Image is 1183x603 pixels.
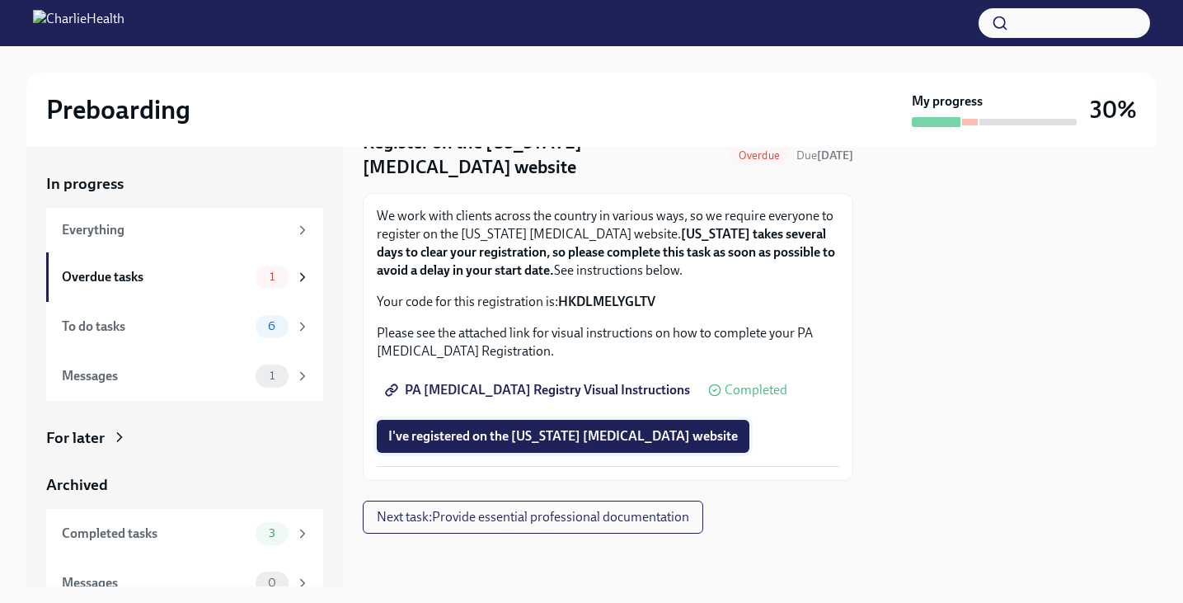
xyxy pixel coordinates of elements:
span: Completed [725,384,787,397]
div: Messages [62,367,249,385]
a: PA [MEDICAL_DATA] Registry Visual Instructions [377,374,702,407]
span: October 11th, 2025 08:00 [796,148,853,163]
div: To do tasks [62,318,249,336]
span: 6 [258,320,285,332]
h3: 30% [1090,95,1137,125]
strong: [DATE] [817,148,853,163]
a: For later [46,427,323,449]
span: Overdue [729,149,790,162]
a: Overdue tasks1 [46,252,323,302]
span: 3 [259,527,285,539]
span: I've registered on the [US_STATE] [MEDICAL_DATA] website [388,428,738,445]
h2: Preboarding [46,93,190,126]
div: Everything [62,221,289,239]
a: To do tasks6 [46,302,323,351]
span: PA [MEDICAL_DATA] Registry Visual Instructions [388,382,690,398]
h4: Register on the [US_STATE] [MEDICAL_DATA] website [363,130,722,180]
a: Completed tasks3 [46,509,323,558]
img: CharlieHealth [33,10,124,36]
span: Due [796,148,853,163]
div: Completed tasks [62,525,249,543]
p: Please see the attached link for visual instructions on how to complete your PA [MEDICAL_DATA] Re... [377,324,839,360]
a: In progress [46,173,323,195]
span: 1 [260,271,284,283]
strong: HKDLMELYGLTV [558,294,655,309]
div: For later [46,427,105,449]
a: Archived [46,474,323,496]
span: Next task : Provide essential professional documentation [377,509,689,525]
a: Messages1 [46,351,323,401]
span: 1 [260,370,284,382]
button: Next task:Provide essential professional documentation [363,501,703,534]
span: 0 [258,577,286,589]
button: I've registered on the [US_STATE] [MEDICAL_DATA] website [377,420,749,453]
a: Everything [46,208,323,252]
strong: My progress [912,92,983,111]
p: Your code for this registration is: [377,293,839,311]
strong: [US_STATE] takes several days to clear your registration, so please complete this task as soon as... [377,226,835,278]
div: Messages [62,574,249,592]
div: Overdue tasks [62,268,249,286]
p: We work with clients across the country in various ways, so we require everyone to register on th... [377,207,839,280]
